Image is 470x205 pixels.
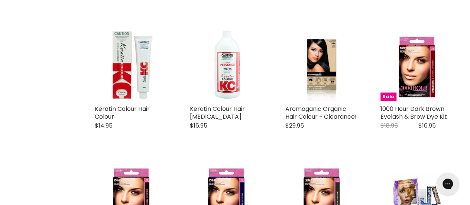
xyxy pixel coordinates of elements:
[380,121,398,130] span: $18.95
[95,121,113,130] span: $14.95
[380,28,453,101] a: 1000 Hour Dark Brown Eyelash & Brow Dye Kit Sale
[190,105,245,121] a: Keratin Colour Hair [MEDICAL_DATA]
[95,28,168,101] img: Keratin Colour Hair Colour
[433,170,463,198] iframe: Gorgias live chat messenger
[380,93,396,101] span: Sale
[190,28,263,101] a: Keratin Colour Hair Peroxide Keratin Colour Hair Peroxide
[95,28,168,101] a: Keratin Colour Hair Colour Keratin Colour Hair Colour
[285,121,304,130] span: $29.95
[95,105,150,121] a: Keratin Colour Hair Colour
[298,28,346,101] img: Aromaganic Organic Hair Colour - Clearance!
[190,28,263,101] img: Keratin Colour Hair Peroxide
[392,28,441,101] img: 1000 Hour Dark Brown Eyelash & Brow Dye Kit
[380,105,447,121] a: 1000 Hour Dark Brown Eyelash & Brow Dye Kit
[285,28,358,101] a: Aromaganic Organic Hair Colour - Clearance! Aromaganic Organic Hair Colour - Clearance!
[285,105,357,121] a: Aromaganic Organic Hair Colour - Clearance!
[418,121,436,130] span: $16.95
[190,121,207,130] span: $16.95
